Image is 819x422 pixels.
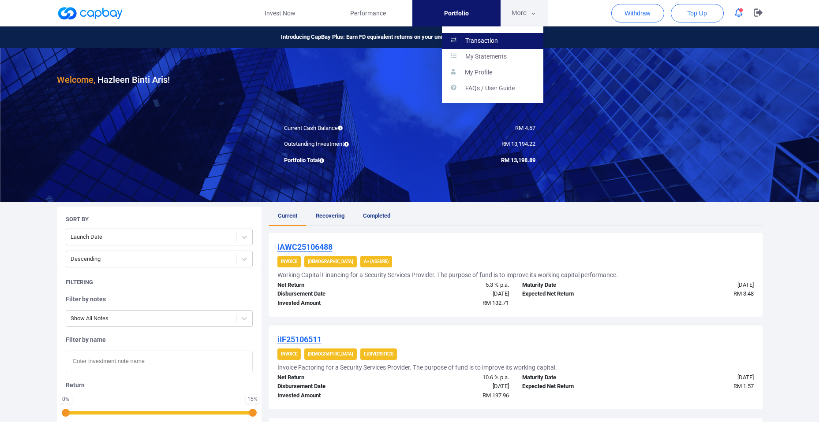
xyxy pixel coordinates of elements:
a: FAQs / User Guide [442,81,543,96]
p: My Statements [465,53,507,61]
p: My Profile [465,69,492,77]
a: My Profile [442,65,543,81]
p: Transaction [465,37,498,45]
a: Transaction [442,33,543,49]
a: My Statements [442,49,543,65]
p: FAQs / User Guide [465,85,515,93]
